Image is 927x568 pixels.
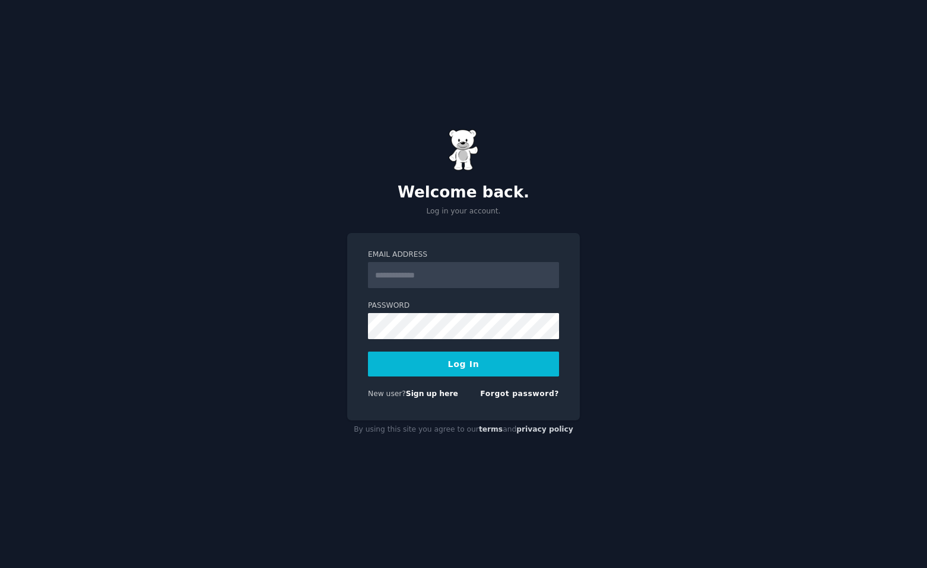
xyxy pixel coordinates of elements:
label: Password [368,301,559,311]
span: New user? [368,390,406,398]
a: privacy policy [516,425,573,433]
button: Log In [368,352,559,376]
a: terms [479,425,503,433]
div: By using this site you agree to our and [347,420,580,439]
label: Email Address [368,250,559,260]
img: Gummy Bear [449,129,478,171]
h2: Welcome back. [347,183,580,202]
p: Log in your account. [347,206,580,217]
a: Sign up here [406,390,458,398]
a: Forgot password? [480,390,559,398]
